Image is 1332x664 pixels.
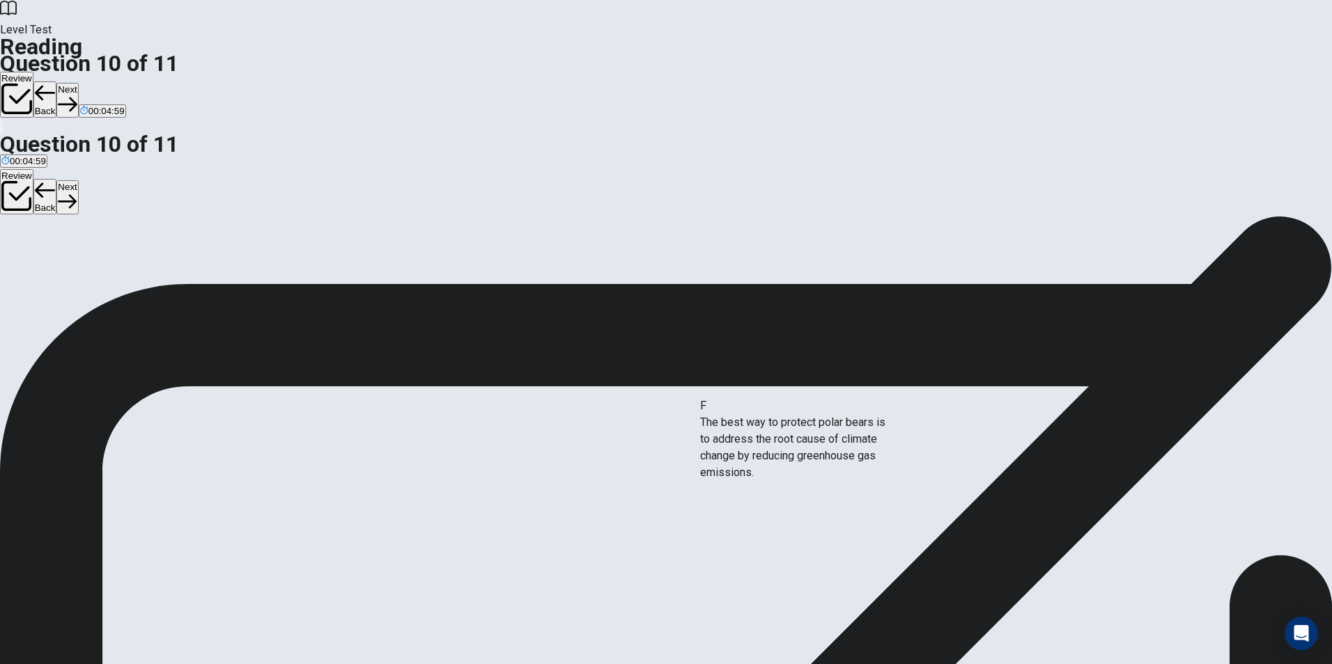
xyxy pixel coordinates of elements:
[56,83,78,117] button: Next
[33,179,57,215] button: Back
[56,180,78,214] button: Next
[88,106,125,116] span: 00:04:59
[10,156,46,166] span: 00:04:59
[1285,617,1318,650] div: Open Intercom Messenger
[33,81,57,118] button: Back
[79,104,126,118] button: 00:04:59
